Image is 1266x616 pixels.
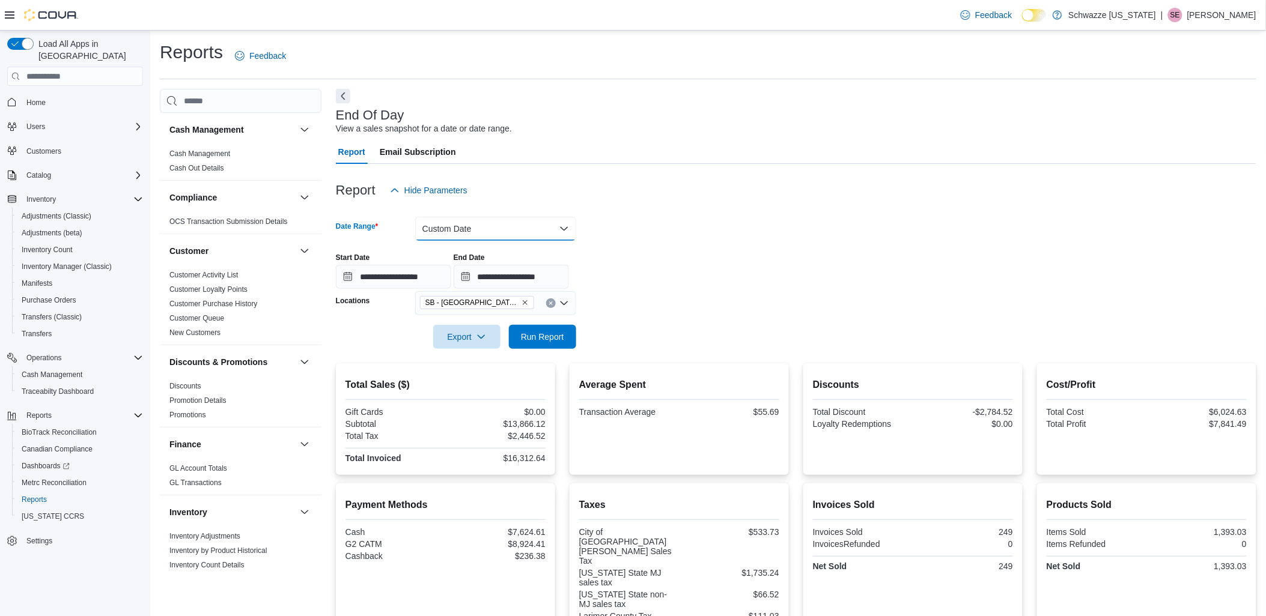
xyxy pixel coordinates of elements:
[17,459,75,473] a: Dashboards
[336,122,512,135] div: View a sales snapshot for a date or date range.
[169,478,222,488] span: GL Transactions
[297,244,312,258] button: Customer
[1149,419,1247,429] div: $7,841.49
[26,536,52,546] span: Settings
[22,351,67,365] button: Operations
[1161,8,1163,22] p: |
[169,124,295,136] button: Cash Management
[681,568,779,578] div: $1,735.24
[415,217,576,241] button: Custom Date
[559,298,569,308] button: Open list of options
[1047,498,1247,512] h2: Products Sold
[2,191,148,208] button: Inventory
[169,314,224,322] a: Customer Queue
[22,351,143,365] span: Operations
[169,124,244,136] h3: Cash Management
[169,356,295,368] button: Discounts & Promotions
[1047,407,1145,417] div: Total Cost
[2,532,148,549] button: Settings
[579,527,677,566] div: City of [GEOGRAPHIC_DATA][PERSON_NAME] Sales Tax
[169,396,227,405] span: Promotion Details
[169,149,230,158] a: Cash Management
[26,411,52,420] span: Reports
[169,479,222,487] a: GL Transactions
[546,298,556,308] button: Clear input
[17,367,87,382] a: Cash Management
[22,168,56,183] button: Catalog
[440,325,493,349] span: Export
[915,539,1013,549] div: 0
[17,327,143,341] span: Transfers
[454,253,485,262] label: End Date
[169,411,206,419] a: Promotions
[169,546,267,555] span: Inventory by Product Historical
[509,325,576,349] button: Run Report
[813,527,911,537] div: Invoices Sold
[22,329,52,339] span: Transfers
[1168,8,1182,22] div: Stacey Edwards
[448,551,546,561] div: $236.38
[813,498,1013,512] h2: Invoices Sold
[1149,561,1247,571] div: 1,393.03
[1047,527,1145,537] div: Items Sold
[169,271,239,279] a: Customer Activity List
[169,438,295,450] button: Finance
[26,122,45,131] span: Users
[12,491,148,508] button: Reports
[169,192,217,204] h3: Compliance
[448,407,546,417] div: $0.00
[345,419,443,429] div: Subtotal
[17,310,87,324] a: Transfers (Classic)
[297,355,312,369] button: Discounts & Promotions
[813,419,911,429] div: Loyalty Redemptions
[26,146,61,156] span: Customers
[169,560,245,570] span: Inventory Count Details
[297,122,312,137] button: Cash Management
[22,143,143,159] span: Customers
[12,508,148,525] button: [US_STATE] CCRS
[345,453,401,463] strong: Total Invoiced
[17,367,143,382] span: Cash Management
[915,527,1013,537] div: 249
[345,527,443,537] div: Cash
[336,183,376,198] h3: Report
[448,453,546,463] div: $16,312.64
[2,118,148,135] button: Users
[1047,561,1081,571] strong: Net Sold
[22,512,84,521] span: [US_STATE] CCRS
[22,211,91,221] span: Adjustments (Classic)
[17,259,117,274] a: Inventory Manager (Classic)
[22,533,143,548] span: Settings
[169,506,295,518] button: Inventory
[17,425,143,439] span: BioTrack Reconciliation
[336,265,451,289] input: Press the down key to open a popover containing a calendar.
[297,505,312,519] button: Inventory
[160,379,321,427] div: Discounts & Promotions
[169,575,270,584] span: Inventory On Hand by Package
[345,378,546,392] h2: Total Sales ($)
[7,88,143,581] nav: Complex example
[169,217,288,226] a: OCS Transaction Submission Details
[681,407,779,417] div: $55.69
[425,297,519,309] span: SB - [GEOGRAPHIC_DATA][PERSON_NAME]
[338,140,365,164] span: Report
[169,245,295,257] button: Customer
[160,146,321,180] div: Cash Management
[345,498,546,512] h2: Payment Methods
[249,50,286,62] span: Feedback
[22,119,50,134] button: Users
[169,299,258,309] span: Customer Purchase History
[34,38,143,62] span: Load All Apps in [GEOGRAPHIC_DATA]
[169,300,258,308] a: Customer Purchase History
[169,546,267,555] a: Inventory by Product Historical
[12,383,148,400] button: Traceabilty Dashboard
[12,366,148,383] button: Cash Management
[2,142,148,160] button: Customers
[12,424,148,441] button: BioTrack Reconciliation
[169,270,239,280] span: Customer Activity List
[1047,539,1145,549] div: Items Refunded
[336,253,370,262] label: Start Date
[420,296,534,309] span: SB - Fort Collins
